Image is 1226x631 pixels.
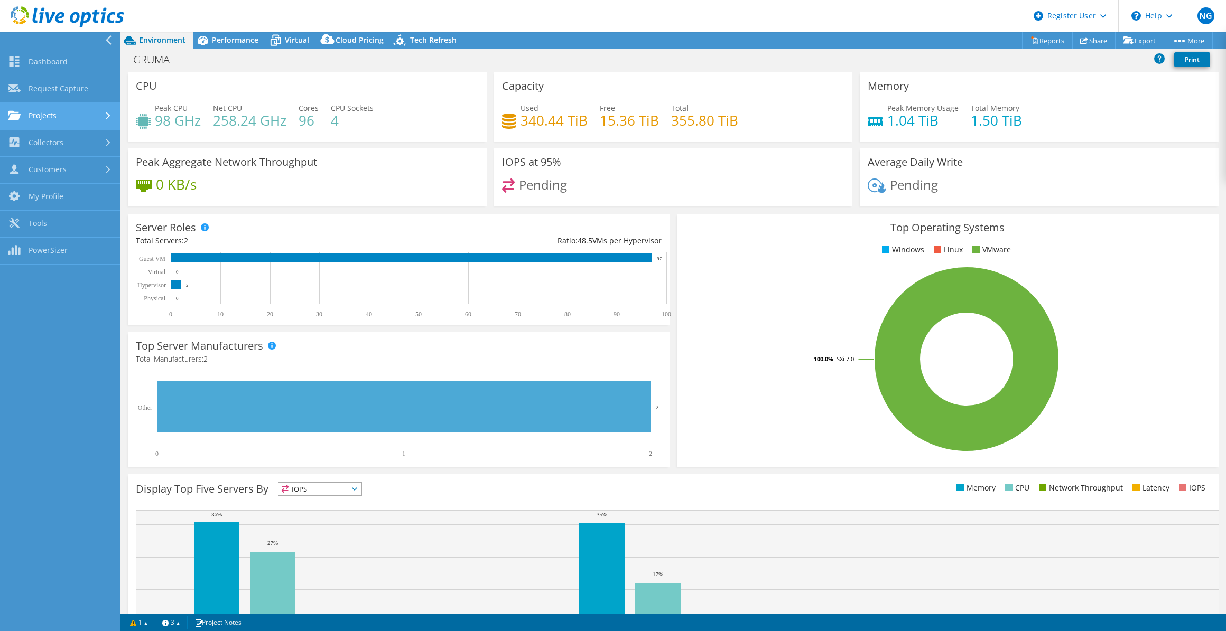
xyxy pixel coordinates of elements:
span: 2 [203,354,208,364]
h4: 96 [299,115,319,126]
span: CPU Sockets [331,103,374,113]
span: Net CPU [213,103,242,113]
a: 3 [155,616,188,629]
text: 2 [649,450,652,457]
h3: IOPS at 95% [502,156,561,168]
h4: 258.24 GHz [213,115,286,126]
h4: 1.04 TiB [887,115,959,126]
li: IOPS [1176,482,1205,494]
text: 97 [657,256,662,261]
h3: Server Roles [136,222,196,233]
h4: 15.36 TiB [600,115,659,126]
text: 27% [267,540,278,546]
li: Memory [954,482,996,494]
h3: Capacity [502,80,544,92]
span: Performance [212,35,258,45]
h4: 1.50 TiB [971,115,1022,126]
text: 2 [186,282,189,288]
span: Environment [139,35,185,45]
span: Total [671,103,689,113]
text: 90 [614,310,620,318]
text: Hypervisor [137,281,166,289]
h3: Peak Aggregate Network Throughput [136,156,317,168]
h3: Top Server Manufacturers [136,340,263,352]
span: Free [600,103,615,113]
div: Total Servers: [136,235,398,247]
a: 1 [123,616,155,629]
li: VMware [970,244,1011,256]
text: 35% [597,511,607,517]
li: Network Throughput [1036,482,1123,494]
h4: 0 KB/s [156,178,197,190]
tspan: ESXi 7.0 [833,355,854,363]
h4: 98 GHz [155,115,201,126]
text: Virtual [148,268,166,276]
text: 20 [267,310,273,318]
span: Virtual [285,35,309,45]
span: Cores [299,103,319,113]
span: 2 [184,236,188,246]
a: Export [1115,32,1164,49]
h3: Average Daily Write [868,156,963,168]
tspan: 100.0% [814,355,833,363]
text: 60 [465,310,471,318]
span: Pending [890,176,938,193]
text: 100 [662,310,671,318]
h4: 340.44 TiB [521,115,588,126]
text: 0 [155,450,159,457]
li: Latency [1130,482,1169,494]
span: Peak Memory Usage [887,103,959,113]
text: Physical [144,295,165,302]
a: Share [1072,32,1116,49]
span: NG [1197,7,1214,24]
span: Tech Refresh [410,35,457,45]
text: Guest VM [139,255,165,262]
svg: \n [1131,11,1141,21]
text: 40 [366,310,372,318]
text: 30 [316,310,322,318]
h4: 355.80 TiB [671,115,738,126]
span: Peak CPU [155,103,188,113]
li: CPU [1002,482,1029,494]
div: Ratio: VMs per Hypervisor [398,235,661,247]
text: 1 [402,450,405,457]
h3: CPU [136,80,157,92]
h3: Memory [868,80,909,92]
text: 0 [176,296,179,301]
text: 50 [415,310,422,318]
span: Total Memory [971,103,1019,113]
text: 2 [656,404,659,410]
span: IOPS [278,483,361,495]
a: Print [1174,52,1210,67]
h1: GRUMA [128,54,186,65]
span: Pending [519,176,567,193]
a: Project Notes [187,616,249,629]
li: Linux [931,244,963,256]
text: 70 [515,310,521,318]
h4: 4 [331,115,374,126]
text: Other [138,404,152,411]
h3: Top Operating Systems [685,222,1211,233]
text: 36% [211,511,222,517]
text: 0 [169,310,172,318]
text: 10 [217,310,224,318]
text: 17% [653,571,663,577]
span: 48.5 [578,236,592,246]
text: 80 [564,310,571,318]
span: Used [521,103,538,113]
a: Reports [1022,32,1073,49]
h4: Total Manufacturers: [136,353,662,365]
text: 0 [176,269,179,275]
li: Windows [879,244,924,256]
span: Cloud Pricing [336,35,384,45]
a: More [1164,32,1213,49]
